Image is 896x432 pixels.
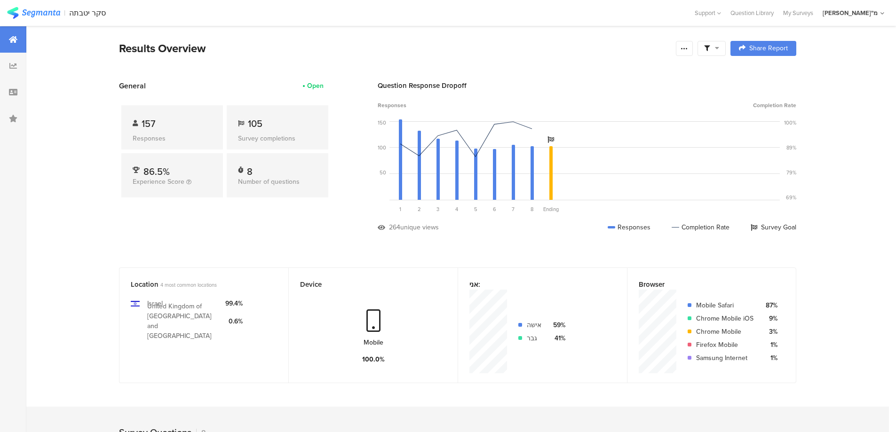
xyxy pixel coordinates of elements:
span: Number of questions [238,177,300,187]
div: 3% [761,327,777,337]
div: Open [307,81,324,91]
span: 3 [436,205,439,213]
span: Completion Rate [753,101,796,110]
div: Mobile [364,338,383,347]
div: Location [131,279,262,290]
div: Responses [133,134,212,143]
div: 100 [378,144,386,151]
div: Samsung Internet [696,353,753,363]
div: 8 [247,165,253,174]
div: Mobile Safari [696,300,753,310]
div: גבר [527,333,541,343]
div: Results Overview [119,40,671,57]
div: Chrome Mobile iOS [696,314,753,323]
span: 157 [142,117,155,131]
span: Experience Score [133,177,184,187]
span: 2 [418,205,421,213]
div: United Kingdom of [GEOGRAPHIC_DATA] and [GEOGRAPHIC_DATA] [147,301,218,341]
span: 4 most common locations [160,281,217,289]
span: 6 [493,205,496,213]
div: 79% [786,169,796,176]
div: Browser [639,279,769,290]
div: Device [300,279,431,290]
div: אני: [469,279,600,290]
span: 5 [474,205,477,213]
div: 99.4% [225,298,243,308]
div: Question Response Dropoff [378,80,796,91]
div: 69% [786,194,796,201]
div: Ending [541,205,560,213]
div: Survey completions [238,134,317,143]
div: 100.0% [362,354,385,364]
span: Share Report [749,45,788,52]
div: Israel [147,298,163,308]
div: Responses [608,222,650,232]
span: 105 [248,117,262,131]
a: My Surveys [778,8,818,17]
div: 41% [549,333,565,343]
span: Responses [378,101,406,110]
span: 86.5% [143,165,170,179]
div: Completion Rate [672,222,729,232]
span: General [119,80,146,91]
a: Question Library [726,8,778,17]
div: אישה [527,320,541,330]
div: 89% [786,144,796,151]
div: | [64,8,65,18]
span: 1 [399,205,401,213]
div: [PERSON_NAME]"מ [823,8,878,17]
div: 1% [761,340,777,350]
div: 9% [761,314,777,323]
div: סקר יטבתה [69,8,106,17]
div: 0.6% [225,316,243,326]
div: 100% [784,119,796,126]
div: 264 [389,222,400,232]
span: 8 [531,205,533,213]
span: 7 [512,205,515,213]
div: 59% [549,320,565,330]
div: unique views [400,222,439,232]
div: 1% [761,353,777,363]
div: Chrome Mobile [696,327,753,337]
div: 50 [380,169,386,176]
div: 150 [378,119,386,126]
div: Support [695,6,721,20]
span: 4 [455,205,458,213]
img: segmanta logo [7,7,60,19]
div: Survey Goal [751,222,796,232]
i: Survey Goal [547,136,554,143]
div: 87% [761,300,777,310]
div: Firefox Mobile [696,340,753,350]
